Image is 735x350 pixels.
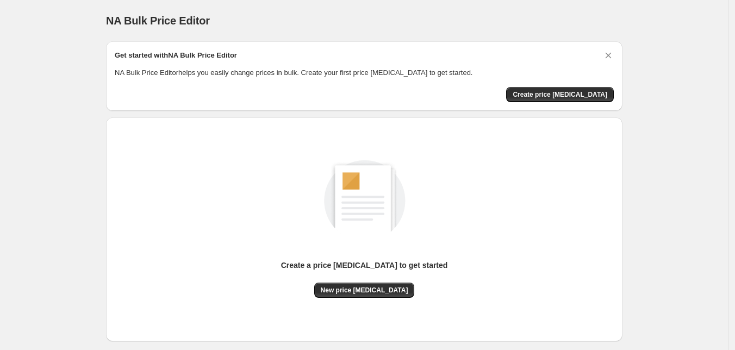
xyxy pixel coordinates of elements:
[314,283,415,298] button: New price [MEDICAL_DATA]
[115,67,614,78] p: NA Bulk Price Editor helps you easily change prices in bulk. Create your first price [MEDICAL_DAT...
[115,50,237,61] h2: Get started with NA Bulk Price Editor
[603,50,614,61] button: Dismiss card
[513,90,607,99] span: Create price [MEDICAL_DATA]
[506,87,614,102] button: Create price change job
[321,286,408,295] span: New price [MEDICAL_DATA]
[106,15,210,27] span: NA Bulk Price Editor
[281,260,448,271] p: Create a price [MEDICAL_DATA] to get started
